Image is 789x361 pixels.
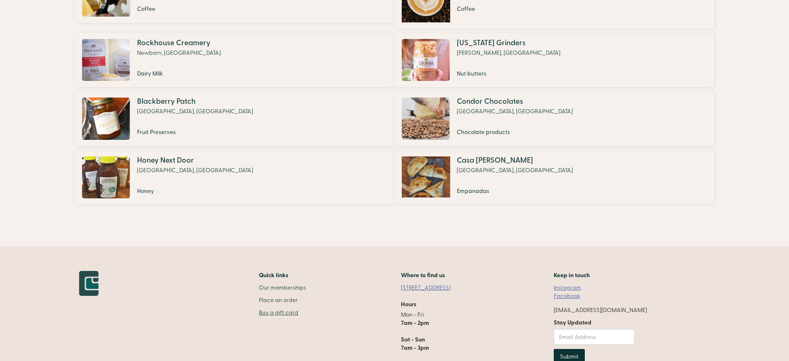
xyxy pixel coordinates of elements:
[259,296,306,305] a: Place an order
[554,284,581,292] a: Instagram
[137,156,194,165] strong: Honey Next Door
[401,319,429,352] strong: 7am - 2pm Sat - Sun 7am - 3pm
[554,292,580,300] a: Facebook
[457,187,573,195] div: Empanadas
[79,33,391,87] a: Rockhouse CreameryNewborn, [GEOGRAPHIC_DATA]Dairy Milk
[399,150,710,204] a: Casa [PERSON_NAME][GEOGRAPHIC_DATA], [GEOGRAPHIC_DATA]Empanadas
[137,187,253,195] div: Honey
[259,284,306,292] a: Our memberships
[457,128,573,137] div: Chocolate products
[137,70,221,78] div: Dairy Milk
[259,271,306,280] h2: Quick links
[137,107,253,116] div: [GEOGRAPHIC_DATA], [GEOGRAPHIC_DATA]
[401,271,445,280] h5: Where to find us
[137,38,210,48] strong: Rockhouse Creamery
[554,306,647,315] div: [EMAIL_ADDRESS][DOMAIN_NAME]
[457,107,573,116] div: [GEOGRAPHIC_DATA], [GEOGRAPHIC_DATA]
[457,49,560,57] div: [PERSON_NAME], [GEOGRAPHIC_DATA]
[137,166,253,175] div: [GEOGRAPHIC_DATA], [GEOGRAPHIC_DATA]
[399,91,710,146] a: Condor Chocolates[GEOGRAPHIC_DATA], [GEOGRAPHIC_DATA]Chocolate products
[401,311,459,352] p: Mon - Fri
[79,91,391,146] a: Blackberry Patch[GEOGRAPHIC_DATA], [GEOGRAPHIC_DATA]Fruit Preserves
[554,329,635,345] input: Email Address
[401,284,459,292] a: [STREET_ADDRESS]
[457,166,573,175] div: [GEOGRAPHIC_DATA], [GEOGRAPHIC_DATA]
[401,300,416,309] h5: Hours
[137,49,221,57] div: Newborn, [GEOGRAPHIC_DATA]
[457,39,560,47] div: [US_STATE] Grinders
[399,33,710,87] a: [US_STATE] Grinders[PERSON_NAME], [GEOGRAPHIC_DATA]Nut butters
[457,98,573,106] div: Condor Chocolates
[137,128,253,137] div: Fruit Preserves
[137,97,195,106] strong: Blackberry Patch
[457,5,573,13] div: Coffee
[137,5,253,13] div: Coffee
[554,271,590,280] h5: Keep in touch
[457,70,560,78] div: Nut butters
[79,150,391,205] a: Honey Next Door[GEOGRAPHIC_DATA], [GEOGRAPHIC_DATA]Honey
[259,309,306,317] a: Buy a gift card
[457,156,573,165] div: Casa [PERSON_NAME]
[554,319,635,327] label: Stay Updated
